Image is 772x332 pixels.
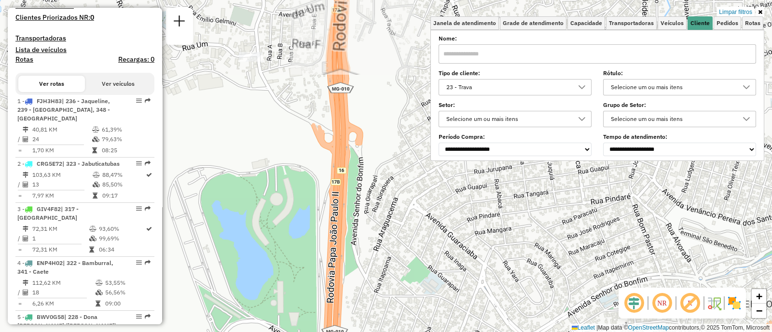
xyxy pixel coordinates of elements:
img: Fluxo de ruas [706,295,722,311]
a: Rotas [15,55,33,64]
a: Leaflet [572,324,595,331]
td: 40,81 KM [32,125,92,134]
td: / [17,134,22,144]
span: − [756,305,762,317]
h4: Rotas vários dias: [15,1,154,10]
span: Transportadoras [609,20,654,26]
i: Total de Atividades [23,136,28,142]
em: Opções [136,160,142,166]
em: Opções [136,260,142,266]
span: Capacidade [570,20,602,26]
div: Selecione um ou mais itens [443,111,573,127]
h4: Recargas: 0 [118,55,154,64]
div: Map data © contributors,© 2025 TomTom, Microsoft [569,324,772,332]
h4: Lista de veículos [15,46,154,54]
td: 18 [32,288,95,297]
td: = [17,245,22,254]
td: 99,69% [98,234,145,243]
td: 08:25 [101,146,150,155]
td: 93,60% [98,224,145,234]
i: Distância Total [23,172,28,178]
td: 7,97 KM [32,191,92,200]
em: Rota exportada [145,160,151,166]
span: | 317 - [GEOGRAPHIC_DATA] [17,205,79,221]
span: 1 - [17,97,110,122]
td: 13 [32,180,92,189]
span: Cliente [690,20,710,26]
a: Zoom in [752,289,766,304]
span: | 236 - Jaqueline, 239 - [GEOGRAPHIC_DATA], 348 - [GEOGRAPHIC_DATA] [17,97,110,122]
span: FJH3H83 [37,97,62,105]
div: 23 - Trava [443,80,573,95]
em: Rota exportada [145,260,151,266]
span: Janela de atendimento [433,20,496,26]
a: Limpar filtros [717,7,754,17]
td: / [17,234,22,243]
td: / [17,288,22,297]
em: Rota exportada [145,314,151,319]
i: Distância Total [23,226,28,232]
i: Total de Atividades [23,182,28,187]
div: Selecione um ou mais itens [607,80,737,95]
span: GIV4F82 [37,205,61,212]
span: Exibir rótulo [678,292,702,315]
span: Ocultar NR [650,292,674,315]
td: 56,56% [105,288,151,297]
i: % de utilização da cubagem [89,236,96,241]
span: BWV0G58 [37,313,64,320]
span: Veículos [661,20,684,26]
span: + [756,290,762,302]
label: Período Compra: [439,133,592,141]
label: Rótulo: [603,69,756,78]
i: Total de Atividades [23,236,28,241]
span: | [596,324,598,331]
i: % de utilização da cubagem [96,290,103,295]
em: Rota exportada [145,206,151,212]
td: 72,31 KM [32,224,89,234]
td: = [17,191,22,200]
td: 88,47% [102,170,145,180]
label: Tipo de cliente: [439,69,592,78]
label: Setor: [439,101,592,109]
td: 103,63 KM [32,170,92,180]
td: 53,55% [105,278,151,288]
label: Nome: [439,34,756,43]
span: | 322 - Bamburral, 341 - Caete [17,259,113,275]
i: % de utilização do peso [93,172,100,178]
td: 1,70 KM [32,146,92,155]
td: 79,63% [101,134,150,144]
td: 06:34 [98,245,145,254]
td: 112,62 KM [32,278,95,288]
i: Total de Atividades [23,290,28,295]
span: | 228 - Dona [PERSON_NAME] ([PERSON_NAME]) [17,313,116,329]
td: 61,39% [101,125,150,134]
i: % de utilização da cubagem [93,182,100,187]
i: % de utilização da cubagem [92,136,99,142]
td: 09:17 [102,191,145,200]
td: 1 [32,234,89,243]
i: % de utilização do peso [89,226,96,232]
td: 85,50% [102,180,145,189]
em: Rota exportada [145,98,151,104]
td: 6,26 KM [32,299,95,308]
td: = [17,299,22,308]
i: Distância Total [23,127,28,133]
a: OpenStreetMap [628,324,669,331]
strong: 0 [90,13,94,22]
span: 4 - [17,259,113,275]
td: 72,31 KM [32,245,89,254]
span: 2 - [17,160,120,167]
label: Tempo de atendimento: [603,133,756,141]
em: Opções [136,98,142,104]
a: Zoom out [752,304,766,318]
em: Opções [136,206,142,212]
span: | 323 - Jabuticatubas [62,160,120,167]
div: Selecione um ou mais itens [607,111,737,127]
em: Opções [136,314,142,319]
span: Rotas [745,20,760,26]
span: ENP4H02 [37,259,63,266]
td: 09:00 [105,299,151,308]
span: CRG5E72 [37,160,62,167]
td: 24 [32,134,92,144]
